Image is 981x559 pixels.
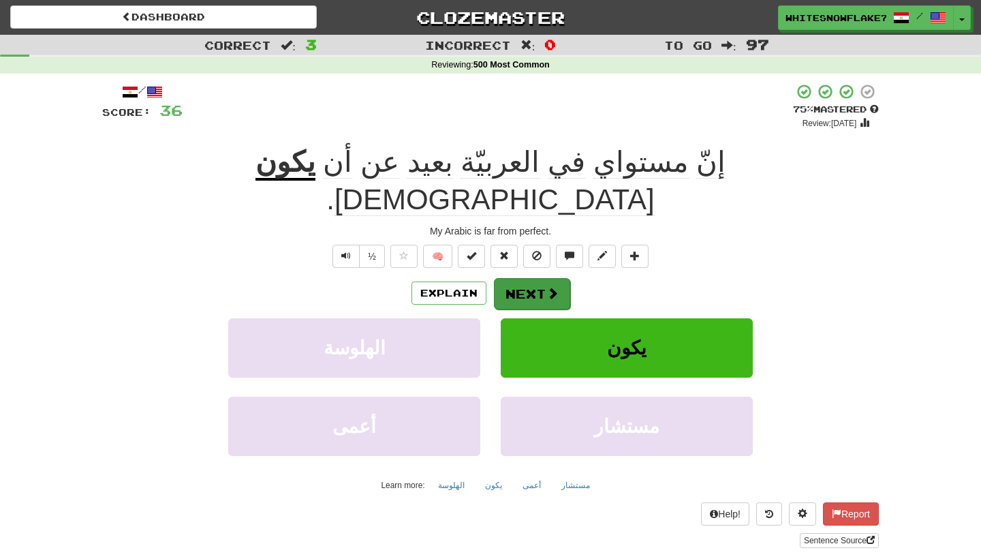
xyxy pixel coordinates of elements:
[803,119,857,128] small: Review: [DATE]
[793,104,879,116] div: Mastered
[381,481,424,490] small: Learn more:
[326,183,655,216] span: .
[793,104,813,115] span: 75 %
[204,38,271,52] span: Correct
[701,502,749,526] button: Help!
[228,397,480,456] button: أعمى
[390,245,418,268] button: Favorite sentence (alt+f)
[756,502,782,526] button: Round history (alt+y)
[478,475,510,496] button: يكون
[359,245,385,268] button: ½
[501,397,753,456] button: مستشار
[721,40,736,51] span: :
[746,36,769,52] span: 97
[594,416,659,437] span: مستشار
[334,183,655,216] span: [DEMOGRAPHIC_DATA]
[523,245,550,268] button: Ignore sentence (alt+i)
[554,475,597,496] button: مستشار
[473,60,550,70] strong: 500 Most Common
[607,337,647,359] span: يكون
[425,38,511,52] span: Incorrect
[494,278,570,309] button: Next
[305,36,317,52] span: 3
[411,282,486,305] button: Explain
[461,146,540,179] span: العربيّة
[800,533,879,548] a: Sentence Source
[778,5,954,30] a: WhiteSnowflake7864 /
[556,245,583,268] button: Discuss sentence (alt+u)
[330,245,385,268] div: Text-to-speech controls
[520,40,535,51] span: :
[548,146,585,179] span: في
[228,318,480,378] button: الهلوسة
[664,38,712,52] span: To go
[332,416,376,437] span: أعمى
[423,245,452,268] button: 🧠
[102,83,183,100] div: /
[431,475,472,496] button: الهلوسة
[159,102,183,119] span: 36
[323,146,352,179] span: أن
[823,502,879,526] button: Report
[102,224,879,238] div: My Arabic is far from perfect.
[490,245,518,268] button: Reset to 0% Mastered (alt+r)
[324,337,386,359] span: الهلوسة
[501,318,753,378] button: يكون
[785,12,886,24] span: WhiteSnowflake7864
[102,106,151,118] span: Score:
[458,245,485,268] button: Set this sentence to 100% Mastered (alt+m)
[332,245,360,268] button: Play sentence audio (ctl+space)
[337,5,644,29] a: Clozemaster
[696,146,726,179] span: إنّ
[544,36,556,52] span: 0
[589,245,616,268] button: Edit sentence (alt+d)
[916,11,923,20] span: /
[621,245,649,268] button: Add to collection (alt+a)
[360,146,399,179] span: عن
[10,5,317,29] a: Dashboard
[407,146,453,179] span: بعيد
[593,146,689,179] span: مستواي
[281,40,296,51] span: :
[515,475,548,496] button: أعمى
[255,146,315,181] u: يكون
